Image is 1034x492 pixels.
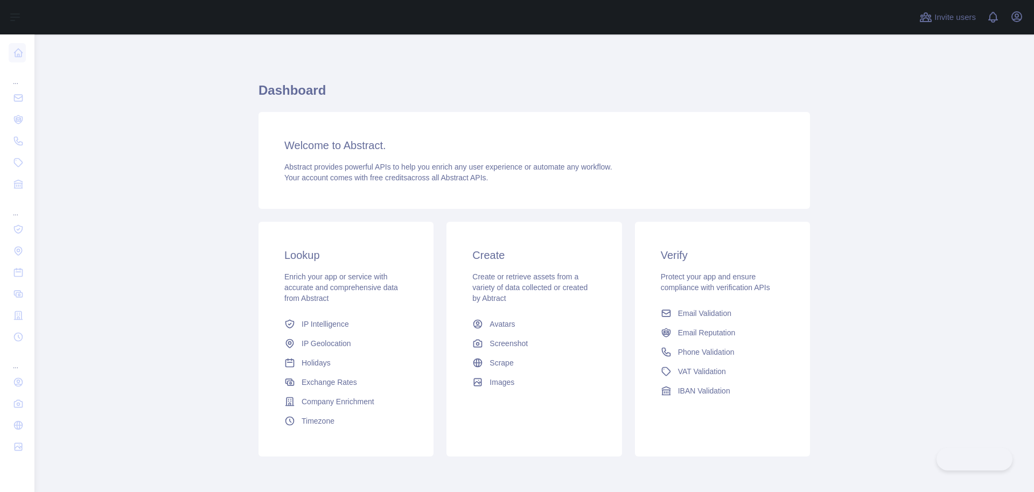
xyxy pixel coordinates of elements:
span: IBAN Validation [678,385,730,396]
span: Scrape [490,357,513,368]
a: Screenshot [468,334,600,353]
h3: Lookup [284,248,408,263]
a: IP Intelligence [280,314,412,334]
a: Avatars [468,314,600,334]
iframe: Toggle Customer Support [937,448,1012,470]
span: VAT Validation [678,366,726,377]
button: Invite users [917,9,978,26]
span: free credits [370,173,407,182]
span: Invite users [934,11,976,24]
a: VAT Validation [656,362,788,381]
a: Company Enrichment [280,392,412,411]
a: Email Validation [656,304,788,323]
span: IP Intelligence [302,319,349,329]
h3: Create [472,248,596,263]
a: Email Reputation [656,323,788,342]
a: Phone Validation [656,342,788,362]
span: Email Reputation [678,327,736,338]
span: Your account comes with across all Abstract APIs. [284,173,488,182]
a: Scrape [468,353,600,372]
span: Holidays [302,357,331,368]
span: IP Geolocation [302,338,351,349]
span: Company Enrichment [302,396,374,407]
a: Holidays [280,353,412,372]
h3: Welcome to Abstract. [284,138,784,153]
div: ... [9,196,26,217]
span: Images [490,377,514,388]
a: IP Geolocation [280,334,412,353]
span: Phone Validation [678,347,735,357]
span: Exchange Rates [302,377,357,388]
h3: Verify [661,248,784,263]
div: ... [9,65,26,86]
h1: Dashboard [258,82,810,108]
div: ... [9,349,26,370]
span: Timezone [302,416,334,426]
span: Avatars [490,319,515,329]
span: Enrich your app or service with accurate and comprehensive data from Abstract [284,272,398,303]
span: Create or retrieve assets from a variety of data collected or created by Abtract [472,272,588,303]
a: Exchange Rates [280,372,412,392]
span: Email Validation [678,308,731,319]
span: Protect your app and ensure compliance with verification APIs [661,272,770,292]
span: Screenshot [490,338,528,349]
a: IBAN Validation [656,381,788,400]
span: Abstract provides powerful APIs to help you enrich any user experience or automate any workflow. [284,163,612,171]
a: Images [468,372,600,392]
a: Timezone [280,411,412,431]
